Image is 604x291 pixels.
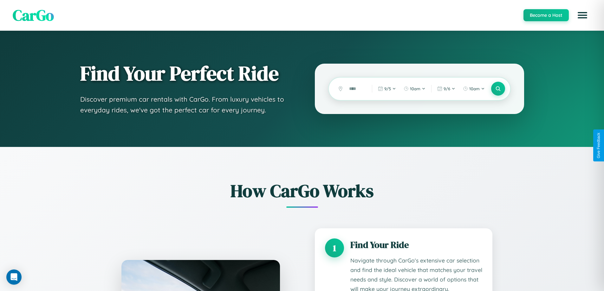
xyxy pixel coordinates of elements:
span: 10am [469,86,480,91]
div: Open Intercom Messenger [6,269,22,285]
button: 10am [400,84,429,94]
button: 9/5 [375,84,399,94]
button: Become a Host [523,9,569,21]
button: 9/6 [434,84,458,94]
h1: Find Your Perfect Ride [80,62,289,85]
div: Give Feedback [596,133,601,158]
span: CarGo [13,5,54,26]
button: Open menu [574,6,591,24]
div: 1 [325,238,344,257]
span: 9 / 5 [384,86,391,91]
p: Discover premium car rentals with CarGo. From luxury vehicles to everyday rides, we've got the pe... [80,94,289,115]
h3: Find Your Ride [350,238,482,251]
h2: How CarGo Works [112,179,492,203]
button: 10am [460,84,488,94]
span: 10am [410,86,420,91]
span: 9 / 6 [444,86,450,91]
